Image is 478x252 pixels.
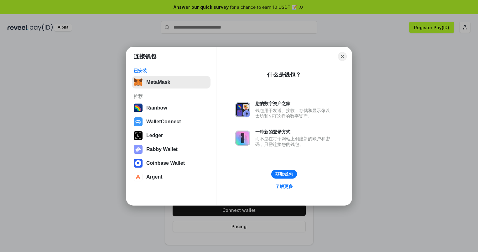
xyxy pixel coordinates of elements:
div: Ledger [146,133,163,138]
div: WalletConnect [146,119,181,125]
img: svg+xml,%3Csvg%20width%3D%2228%22%20height%3D%2228%22%20viewBox%3D%220%200%2028%2028%22%20fill%3D... [134,173,143,181]
img: svg+xml,%3Csvg%20width%3D%2228%22%20height%3D%2228%22%20viewBox%3D%220%200%2028%2028%22%20fill%3D... [134,159,143,168]
button: Ledger [132,129,210,142]
button: Rainbow [132,102,210,114]
div: 推荐 [134,94,209,99]
button: Rabby Wallet [132,143,210,156]
img: svg+xml,%3Csvg%20width%3D%2228%22%20height%3D%2228%22%20viewBox%3D%220%200%2028%2028%22%20fill%3D... [134,117,143,126]
div: 一种新的登录方式 [255,129,333,135]
img: svg+xml,%3Csvg%20xmlns%3D%22http%3A%2F%2Fwww.w3.org%2F2000%2Fsvg%22%20fill%3D%22none%22%20viewBox... [235,102,250,117]
button: Coinbase Wallet [132,157,210,169]
div: 获取钱包 [275,171,293,177]
div: Rabby Wallet [146,147,178,152]
img: svg+xml,%3Csvg%20xmlns%3D%22http%3A%2F%2Fwww.w3.org%2F2000%2Fsvg%22%20width%3D%2228%22%20height%3... [134,131,143,140]
div: 您的数字资产之家 [255,101,333,106]
button: Argent [132,171,210,183]
div: 而不是在每个网站上创建新的账户和密码，只需连接您的钱包。 [255,136,333,147]
div: Coinbase Wallet [146,160,185,166]
button: MetaMask [132,76,210,88]
button: Close [338,52,347,61]
button: 获取钱包 [271,170,297,179]
img: svg+xml,%3Csvg%20fill%3D%22none%22%20height%3D%2233%22%20viewBox%3D%220%200%2035%2033%22%20width%... [134,78,143,87]
div: 什么是钱包？ [267,71,301,78]
div: Argent [146,174,163,180]
h1: 连接钱包 [134,53,156,60]
img: svg+xml,%3Csvg%20xmlns%3D%22http%3A%2F%2Fwww.w3.org%2F2000%2Fsvg%22%20fill%3D%22none%22%20viewBox... [235,131,250,146]
div: 了解更多 [275,184,293,189]
img: svg+xml,%3Csvg%20xmlns%3D%22http%3A%2F%2Fwww.w3.org%2F2000%2Fsvg%22%20fill%3D%22none%22%20viewBox... [134,145,143,154]
div: MetaMask [146,79,170,85]
img: svg+xml,%3Csvg%20width%3D%22120%22%20height%3D%22120%22%20viewBox%3D%220%200%20120%20120%22%20fil... [134,104,143,112]
div: 已安装 [134,68,209,73]
div: Rainbow [146,105,167,111]
div: 钱包用于发送、接收、存储和显示像以太坊和NFT这样的数字资产。 [255,108,333,119]
button: WalletConnect [132,115,210,128]
a: 了解更多 [272,182,297,190]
